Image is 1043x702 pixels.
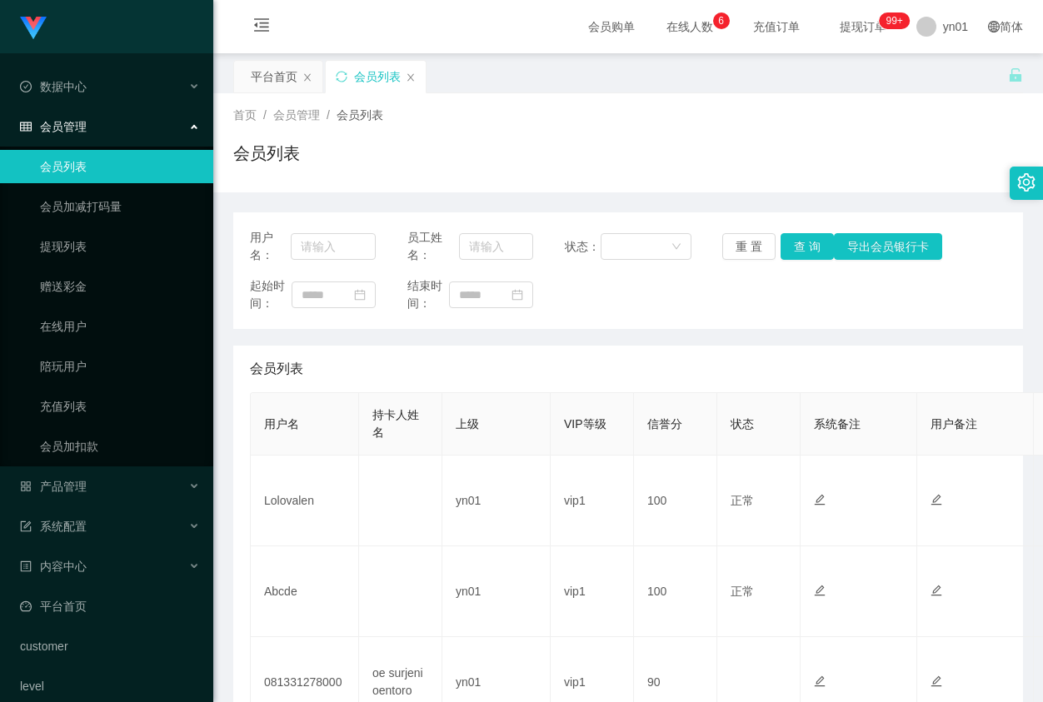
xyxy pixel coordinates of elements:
[250,359,303,379] span: 会员列表
[988,21,1000,32] i: 图标: global
[512,289,523,301] i: 图标: calendar
[834,233,942,260] button: 导出会员银行卡
[336,71,347,82] i: 图标: sync
[20,590,200,623] a: 图标: dashboard平台首页
[1008,67,1023,82] i: 图标: unlock
[713,12,730,29] sup: 6
[337,108,383,122] span: 会员列表
[291,233,376,260] input: 请输入
[40,310,200,343] a: 在线用户
[647,417,682,431] span: 信誉分
[20,520,32,532] i: 图标: form
[407,277,449,312] span: 结束时间：
[731,417,754,431] span: 状态
[459,233,534,260] input: 请输入
[879,12,909,29] sup: 279
[302,72,312,82] i: 图标: close
[671,241,681,253] i: 图标: down
[20,480,87,493] span: 产品管理
[20,120,87,133] span: 会员管理
[722,233,776,260] button: 重 置
[831,21,895,32] span: 提现订单
[931,494,942,505] i: 图标: edit
[40,230,200,263] a: 提现列表
[354,289,366,301] i: 图标: calendar
[634,456,717,546] td: 100
[20,17,47,40] img: logo.9652507e.png
[565,238,601,256] span: 状态：
[250,277,292,312] span: 起始时间：
[931,417,977,431] span: 用户备注
[273,108,320,122] span: 会员管理
[456,417,479,431] span: 上级
[814,675,826,687] i: 图标: edit
[372,408,419,439] span: 持卡人姓名
[564,417,606,431] span: VIP等级
[718,12,724,29] p: 6
[40,350,200,383] a: 陪玩用户
[20,520,87,533] span: 系统配置
[20,80,87,93] span: 数据中心
[442,456,551,546] td: yn01
[407,229,459,264] span: 员工姓名：
[781,233,834,260] button: 查 询
[658,21,721,32] span: 在线人数
[40,150,200,183] a: 会员列表
[814,417,861,431] span: 系统备注
[20,121,32,132] i: 图标: table
[327,108,330,122] span: /
[233,1,290,54] i: 图标: menu-fold
[20,81,32,92] i: 图标: check-circle-o
[731,494,754,507] span: 正常
[251,61,297,92] div: 平台首页
[1017,173,1036,192] i: 图标: setting
[263,108,267,122] span: /
[354,61,401,92] div: 会员列表
[40,270,200,303] a: 赠送彩金
[20,630,200,663] a: customer
[40,390,200,423] a: 充值列表
[40,190,200,223] a: 会员加减打码量
[233,108,257,122] span: 首页
[40,430,200,463] a: 会员加扣款
[814,494,826,505] i: 图标: edit
[20,560,87,573] span: 内容中心
[264,417,299,431] span: 用户名
[250,229,291,264] span: 用户名：
[406,72,416,82] i: 图标: close
[745,21,808,32] span: 充值订单
[931,675,942,687] i: 图标: edit
[233,141,300,166] h1: 会员列表
[551,456,634,546] td: vip1
[20,480,32,492] i: 图标: appstore-o
[20,560,32,572] i: 图标: profile
[251,456,359,546] td: Lolovalen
